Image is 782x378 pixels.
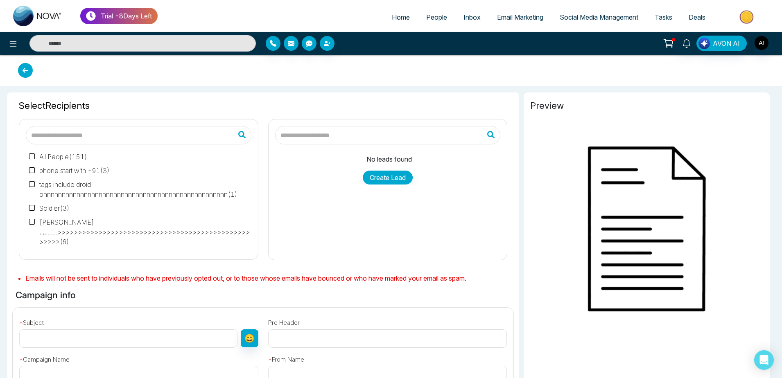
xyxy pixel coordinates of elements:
p: No leads found [278,154,501,164]
li: Emails will not be sent to individuals who have previously opted out, or to those whose emails ha... [25,273,514,283]
input: phone start with +91(3) [29,167,36,175]
span: Select Recipients [19,99,507,112]
input: All People(151) [29,153,36,161]
p: Trial - 8 Days Left [101,11,152,21]
div: Open Intercom Messenger [754,350,774,370]
img: Lead Flow [698,38,710,49]
a: Inbox [455,9,489,25]
input: [PERSON_NAME] ,.,,.......>>>>>>>>>>>>>>>>>>>>>>>>>>>>>>>>>>>>>>>>>>>>>>>>>>>>(6) [29,219,36,226]
label: All People ( 151 ) [29,152,87,162]
a: Tasks [646,9,680,25]
span: Home [392,13,410,21]
label: Subject [19,318,44,328]
label: Pre Header [268,318,300,328]
img: User Avatar [755,36,768,50]
label: [PERSON_NAME] ,.,,.......>>>>>>>>>>>>>>>>>>>>>>>>>>>>>>>>>>>>>>>>>>>>>>>>>>>> ( 6 ) [29,217,251,247]
span: Inbox [463,13,481,21]
span: Deals [689,13,705,21]
h6: Campaign info [12,288,79,302]
button: Create Lead [363,171,413,184]
a: Email Marketing [489,9,551,25]
img: Nova CRM Logo [13,6,62,26]
span: Preview [530,99,763,112]
span: Email Marketing [497,13,543,21]
a: Social Media Management [551,9,646,25]
label: Campaign Name [19,355,70,364]
a: Home [384,9,418,25]
button: 😀 [241,329,258,347]
span: Social Media Management [560,13,638,21]
label: Soldier ( 3 ) [29,203,70,213]
span: People [426,13,447,21]
label: phone start with +91 ( 3 ) [29,166,110,175]
a: Deals [680,9,714,25]
input: Soldier(3) [29,205,36,212]
img: Market-place.gif [718,8,777,26]
span: Tasks [655,13,672,21]
label: From Name [268,355,304,364]
span: AVON AI [713,38,740,48]
input: tags include droid onnnnnnnnnnnnnnnnnnnnnnnnnnnnnnnnnnnnnnnnnnnnnnnnnn(1) [29,181,36,189]
a: People [418,9,455,25]
label: tags include droid onnnnnnnnnnnnnnnnnnnnnnnnnnnnnnnnnnnnnnnnnnnnnnnnnn ( 1 ) [29,180,251,199]
img: novacrm [530,112,763,345]
button: AVON AI [696,36,747,51]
